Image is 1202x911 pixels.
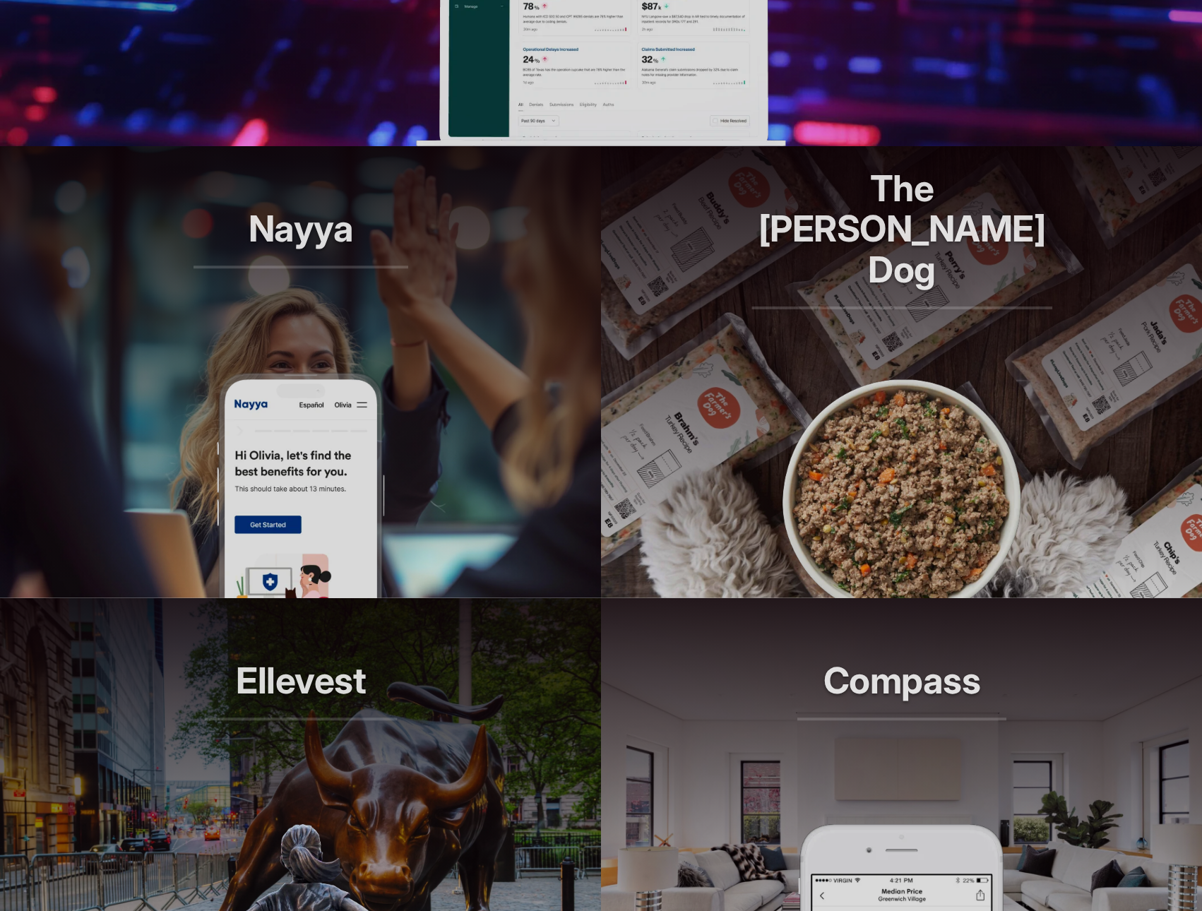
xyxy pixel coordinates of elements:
h2: The [PERSON_NAME] Dog [751,168,1052,309]
img: adonis work sample [216,372,386,598]
h2: Ellevest [204,660,397,720]
h2: Compass [797,660,1006,720]
img: adonis work sample [775,372,1029,598]
h2: Nayya [194,208,408,268]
